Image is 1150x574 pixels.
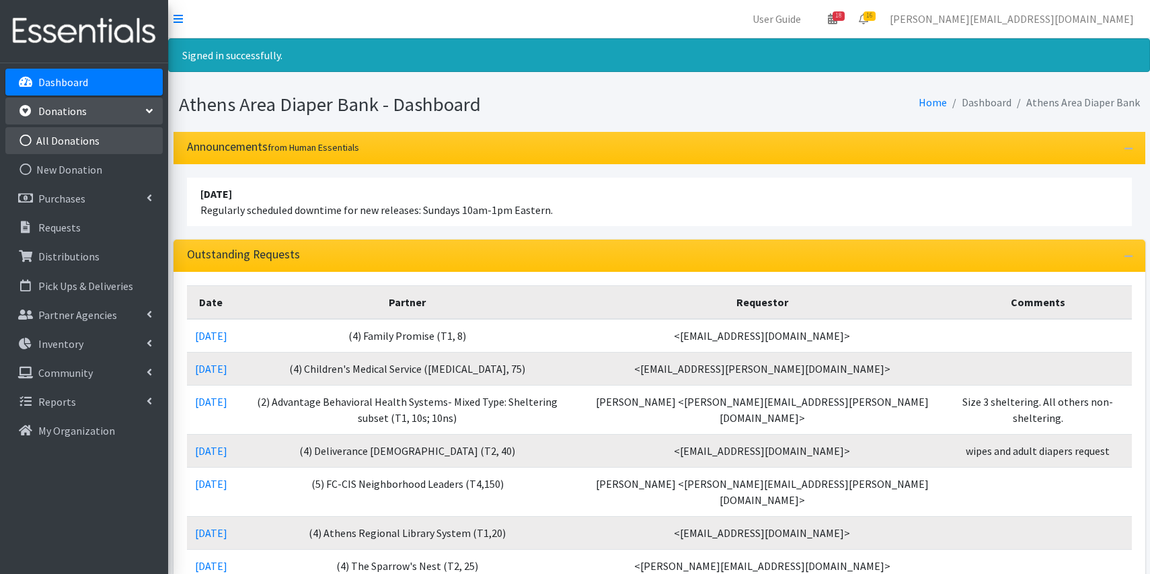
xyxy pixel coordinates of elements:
[179,93,654,116] h1: Athens Area Diaper Bank - Dashboard
[235,467,580,516] td: (5) FC-CIS Neighborhood Leaders (T4,150)
[268,141,359,153] small: from Human Essentials
[580,385,944,434] td: [PERSON_NAME] <[PERSON_NAME][EMAIL_ADDRESS][PERSON_NAME][DOMAIN_NAME]>
[38,366,93,380] p: Community
[38,424,115,437] p: My Organization
[38,221,81,234] p: Requests
[235,319,580,353] td: (4) Family Promise (T1, 8)
[5,127,163,154] a: All Donations
[38,250,100,263] p: Distributions
[817,5,848,32] a: 18
[235,285,580,319] th: Partner
[38,337,83,351] p: Inventory
[742,5,812,32] a: User Guide
[200,187,232,201] strong: [DATE]
[235,385,580,434] td: (2) Advantage Behavioral Health Systems- Mixed Type: Sheltering subset (T1, 10s; 10ns)
[235,434,580,467] td: (4) Deliverance [DEMOGRAPHIC_DATA] (T2, 40)
[580,352,944,385] td: <[EMAIL_ADDRESS][PERSON_NAME][DOMAIN_NAME]>
[5,156,163,183] a: New Donation
[580,516,944,549] td: <[EMAIL_ADDRESS][DOMAIN_NAME]>
[195,526,227,540] a: [DATE]
[5,359,163,386] a: Community
[187,248,300,262] h3: Outstanding Requests
[5,301,163,328] a: Partner Agencies
[195,329,227,343] a: [DATE]
[944,434,1131,467] td: wipes and adult diapers request
[38,395,76,408] p: Reports
[235,352,580,385] td: (4) Children's Medical Service ([MEDICAL_DATA], 75)
[5,9,163,54] img: HumanEssentials
[38,104,87,118] p: Donations
[919,96,947,109] a: Home
[187,178,1132,226] li: Regularly scheduled downtime for new releases: Sundays 10am-1pm Eastern.
[864,11,876,21] span: 16
[848,5,879,32] a: 16
[187,140,359,154] h3: Announcements
[5,388,163,415] a: Reports
[5,243,163,270] a: Distributions
[38,279,133,293] p: Pick Ups & Deliveries
[580,285,944,319] th: Requestor
[580,319,944,353] td: <[EMAIL_ADDRESS][DOMAIN_NAME]>
[195,559,227,573] a: [DATE]
[38,192,85,205] p: Purchases
[833,11,845,21] span: 18
[5,417,163,444] a: My Organization
[38,308,117,322] p: Partner Agencies
[580,467,944,516] td: [PERSON_NAME] <[PERSON_NAME][EMAIL_ADDRESS][PERSON_NAME][DOMAIN_NAME]>
[5,273,163,299] a: Pick Ups & Deliveries
[879,5,1145,32] a: [PERSON_NAME][EMAIL_ADDRESS][DOMAIN_NAME]
[5,69,163,96] a: Dashboard
[5,98,163,124] a: Donations
[187,285,235,319] th: Date
[195,477,227,491] a: [DATE]
[168,38,1150,72] div: Signed in successfully.
[944,385,1131,434] td: Size 3 sheltering. All others non-sheltering.
[947,93,1011,112] li: Dashboard
[195,362,227,375] a: [DATE]
[235,516,580,549] td: (4) Athens Regional Library System (T1,20)
[1011,93,1140,112] li: Athens Area Diaper Bank
[5,214,163,241] a: Requests
[195,444,227,458] a: [DATE]
[195,395,227,408] a: [DATE]
[5,330,163,357] a: Inventory
[38,75,88,89] p: Dashboard
[580,434,944,467] td: <[EMAIL_ADDRESS][DOMAIN_NAME]>
[944,285,1131,319] th: Comments
[5,185,163,212] a: Purchases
